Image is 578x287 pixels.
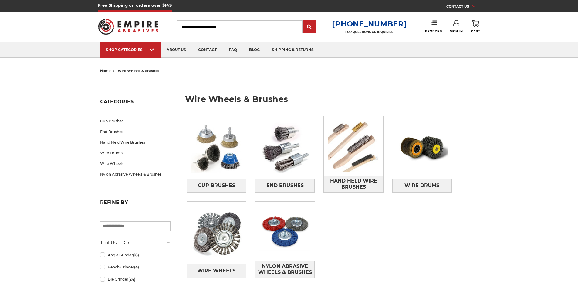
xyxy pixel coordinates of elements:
[187,179,246,192] a: Cup Brushes
[118,69,159,73] span: wire wheels & brushes
[100,99,171,108] h5: Categories
[324,116,383,176] img: Hand Held Wire Brushes
[404,180,439,191] span: Wire Drums
[100,169,171,179] a: Nylon Abrasive Wheels & Brushes
[266,180,304,191] span: End Brushes
[187,118,246,177] img: Cup Brushes
[392,179,452,192] a: Wire Drums
[100,274,171,285] a: Die Grinder
[100,262,171,272] a: Bench Grinder
[332,30,407,34] p: FOR QUESTIONS OR INQUIRIES
[255,179,315,192] a: End Brushes
[255,118,315,177] img: End Brushes
[133,253,139,257] span: (18)
[450,29,463,33] span: Sign In
[332,19,407,28] a: [PHONE_NUMBER]
[100,200,171,209] h5: Refine by
[425,29,442,33] span: Reorder
[100,250,171,260] a: Angle Grinder
[187,264,246,278] a: Wire Wheels
[100,148,171,158] a: Wire Drums
[324,176,383,193] a: Hand Held Wire Brushes
[128,277,135,282] span: (24)
[100,239,171,246] h5: Tool Used On
[223,42,243,58] a: faq
[266,42,320,58] a: shipping & returns
[446,3,480,12] a: CONTACT US
[185,95,478,108] h1: wire wheels & brushes
[392,118,452,177] img: Wire Drums
[255,261,315,278] a: Nylon Abrasive Wheels & Brushes
[471,20,480,33] a: Cart
[198,180,235,191] span: Cup Brushes
[161,42,192,58] a: about us
[197,266,235,276] span: Wire Wheels
[134,265,139,269] span: (4)
[100,137,171,148] a: Hand Held Wire Brushes
[255,202,315,261] img: Nylon Abrasive Wheels & Brushes
[98,15,159,39] img: Empire Abrasives
[100,158,171,169] a: Wire Wheels
[106,47,154,52] div: SHOP CATEGORIES
[192,42,223,58] a: contact
[303,21,316,33] input: Submit
[243,42,266,58] a: blog
[187,203,246,263] img: Wire Wheels
[471,29,480,33] span: Cart
[100,126,171,137] a: End Brushes
[100,69,111,73] a: home
[100,116,171,126] a: Cup Brushes
[425,20,442,33] a: Reorder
